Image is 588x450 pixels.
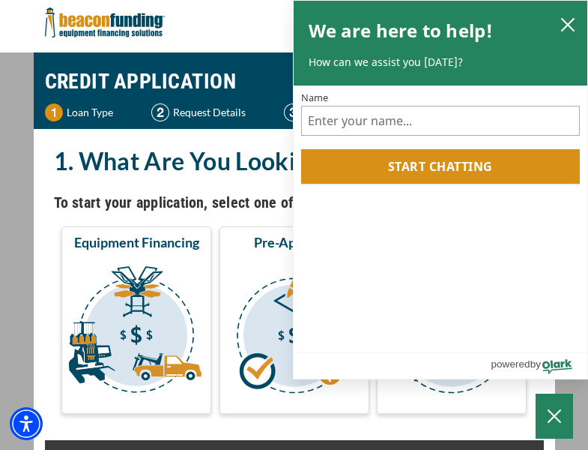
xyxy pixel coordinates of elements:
[61,226,211,414] button: Equipment Financing
[219,226,369,414] button: Pre-Approval
[284,103,302,121] img: Step 3
[45,103,63,121] img: Step 1
[74,233,199,251] span: Equipment Financing
[10,407,43,440] div: Accessibility Menu
[45,60,544,103] h1: CREDIT APPLICATION
[301,93,581,103] label: Name
[309,55,573,70] p: How can we assist you [DATE]?
[491,353,587,379] a: Powered by Olark
[530,355,541,373] span: by
[536,394,573,439] button: Close Chatbox
[222,257,366,407] img: Pre-Approval
[54,144,535,178] h2: 1. What Are You Looking For?
[64,257,208,407] img: Equipment Financing
[54,190,535,215] h4: To start your application, select one of the three options below.
[173,103,246,121] p: Request Details
[556,13,580,34] button: close chatbox
[301,106,581,136] input: Name
[491,355,530,373] span: powered
[67,103,113,121] p: Loan Type
[151,103,169,121] img: Step 2
[254,233,334,251] span: Pre-Approval
[309,16,494,46] h2: We are here to help!
[301,149,581,184] button: Start chatting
